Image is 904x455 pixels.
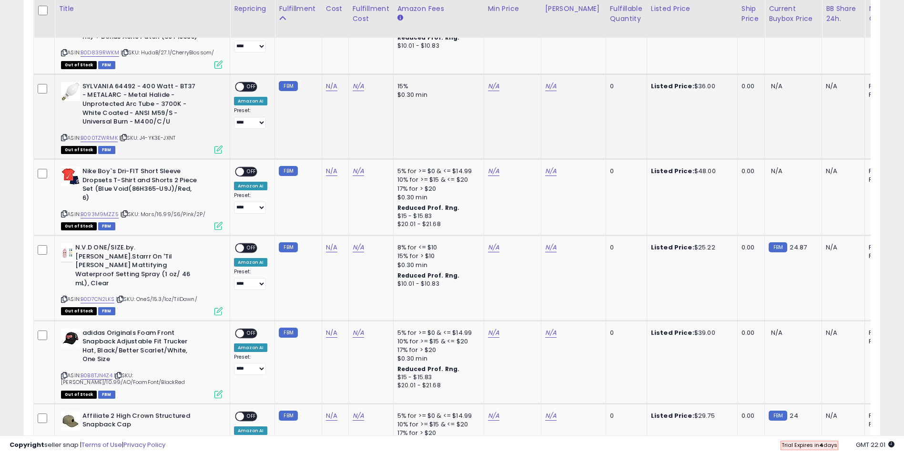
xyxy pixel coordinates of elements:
[771,166,782,176] span: N/A
[279,4,317,14] div: Fulfillment
[82,82,198,129] b: SYLVANIA 64492 - 400 Watt - BT37 - METALARC - Metal Halide - Unprotected Arc Tube - 3700K - White...
[856,440,894,449] span: 2025-09-11 22:01 GMT
[488,166,499,176] a: N/A
[279,411,297,421] small: FBM
[353,243,364,252] a: N/A
[61,391,97,399] span: All listings that are currently out of stock and unavailable for purchase on Amazon
[61,167,223,229] div: ASIN:
[61,82,223,153] div: ASIN:
[651,243,730,252] div: $25.22
[771,82,782,91] span: N/A
[397,193,477,202] div: $0.30 min
[610,329,640,337] div: 0
[61,243,223,314] div: ASIN:
[397,14,403,22] small: Amazon Fees.
[61,243,73,262] img: 31-oIn+JfEL._SL40_.jpg
[771,328,782,337] span: N/A
[610,412,640,420] div: 0
[610,82,640,91] div: 0
[651,329,730,337] div: $39.00
[61,412,80,431] img: 31jkrOgeWZL._SL40_.jpg
[234,4,271,14] div: Repricing
[234,182,267,190] div: Amazon AI
[98,391,115,399] span: FBM
[234,269,267,290] div: Preset:
[81,440,122,449] a: Terms of Use
[869,337,900,346] div: FBM: n/a
[81,134,118,142] a: B000TZWRMK
[826,4,861,24] div: BB Share 24h.
[397,82,477,91] div: 15%
[397,185,477,193] div: 17% for > $20
[397,261,477,269] div: $0.30 min
[61,167,80,186] img: 41T89i900fS._SL40_.jpg
[869,82,900,91] div: FBA: n/a
[326,243,337,252] a: N/A
[326,328,337,338] a: N/A
[353,411,364,421] a: N/A
[397,420,477,429] div: 10% for >= $15 & <= $20
[353,166,364,176] a: N/A
[790,243,807,252] span: 24.87
[397,4,480,14] div: Amazon Fees
[869,412,900,420] div: FBA: n/a
[769,411,787,421] small: FBM
[119,134,175,142] span: | SKU: J4-YK3E-JXNT
[98,222,115,230] span: FBM
[326,166,337,176] a: N/A
[782,441,837,449] span: Trial Expires in days
[397,271,460,279] b: Reduced Prof. Rng.
[545,82,557,91] a: N/A
[819,441,823,449] b: 4
[123,440,165,449] a: Privacy Policy
[234,354,267,375] div: Preset:
[397,33,460,41] b: Reduced Prof. Rng.
[869,4,904,24] div: Num of Comp.
[61,146,97,154] span: All listings that are currently out of stock and unavailable for purchase on Amazon
[869,252,900,260] div: FBM: n/a
[82,329,198,366] b: adidas Originals Foam Front Snapback Adjustable Fit Trucker Hat, Black/Better Scarlet/White, One ...
[61,61,97,69] span: All listings that are currently out of stock and unavailable for purchase on Amazon
[651,82,694,91] b: Listed Price:
[651,166,694,176] b: Listed Price:
[397,243,477,252] div: 8% for <= $10
[397,346,477,354] div: 17% for > $20
[488,82,499,91] a: N/A
[61,307,97,315] span: All listings that are currently out of stock and unavailable for purchase on Amazon
[82,167,198,205] b: Nike Boy`s Dri-FIT Short Sleeve Dropsets T-Shirt and Shorts 2 Piece Set (Blue Void(86H365-U9J)/Re...
[826,243,857,252] div: N/A
[651,328,694,337] b: Listed Price:
[397,354,477,363] div: $0.30 min
[397,252,477,260] div: 15% for > $10
[397,412,477,420] div: 5% for >= $0 & <= $14.99
[353,4,389,24] div: Fulfillment Cost
[545,243,557,252] a: N/A
[234,107,267,129] div: Preset:
[397,373,477,382] div: $15 - $15.83
[59,4,226,14] div: Title
[397,204,460,212] b: Reduced Prof. Rng.
[234,258,267,267] div: Amazon AI
[326,411,337,421] a: N/A
[81,210,119,218] a: B093M9MZZ5
[234,31,267,52] div: Preset:
[61,372,185,386] span: | SKU: [PERSON_NAME]/10.99/AO/FoamFont/BlackRed
[826,167,857,176] div: N/A
[769,4,818,24] div: Current Buybox Price
[610,167,640,176] div: 0
[244,168,259,176] span: OFF
[869,167,900,176] div: FBA: n/a
[741,329,757,337] div: 0.00
[741,167,757,176] div: 0.00
[397,329,477,337] div: 5% for >= $0 & <= $14.99
[397,280,477,288] div: $10.01 - $10.83
[10,440,44,449] strong: Copyright
[869,329,900,337] div: FBA: n/a
[397,220,477,228] div: $20.01 - $21.68
[869,91,900,99] div: FBM: n/a
[81,372,112,380] a: B0B8TJN4Z4
[651,4,733,14] div: Listed Price
[10,441,165,450] div: seller snap | |
[234,192,267,214] div: Preset:
[488,4,537,14] div: Min Price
